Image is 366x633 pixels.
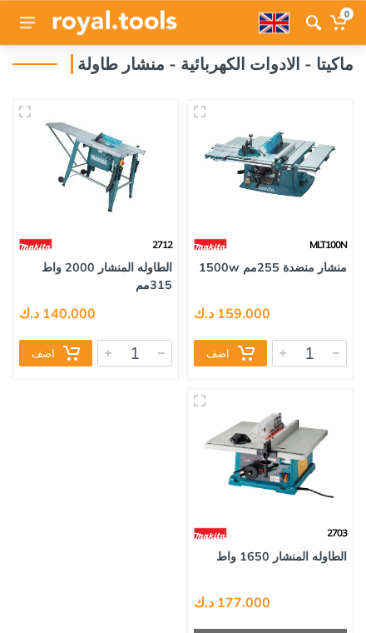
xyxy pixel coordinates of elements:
[340,7,354,20] span: 0
[152,238,172,251] span: 2712
[194,519,227,548] img: 42.webp
[199,260,347,275] a: منشار منضدة 255مم 1500w
[194,307,270,320] div: 159.000 د.ك
[26,112,166,217] img: Royal Tools - الطاوله المنشار 2000 واط 315مم
[216,549,347,564] a: الطاوله المنشار 1650 واط
[259,12,289,33] img: en.webp
[52,10,177,35] img: Royal Tools Logo
[19,307,96,320] div: 140.000 د.ك
[194,340,267,366] button: اضف
[326,5,354,40] a: 0
[200,112,340,217] img: Royal Tools - منشار منضدة 255مم 1500w
[71,54,354,74] h3: ماكيتا - الادوات الكهربائية - منشار طاولة
[327,526,347,539] span: 2703
[200,401,340,506] img: Royal Tools - الطاوله المنشار 1650 واط
[194,596,270,609] div: 177.000 د.ك
[194,230,227,259] img: 42.webp
[19,230,52,259] img: 42.webp
[42,260,172,292] a: الطاوله المنشار 2000 واط 315مم
[309,238,347,251] span: MLT100N
[19,340,92,366] button: اضف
